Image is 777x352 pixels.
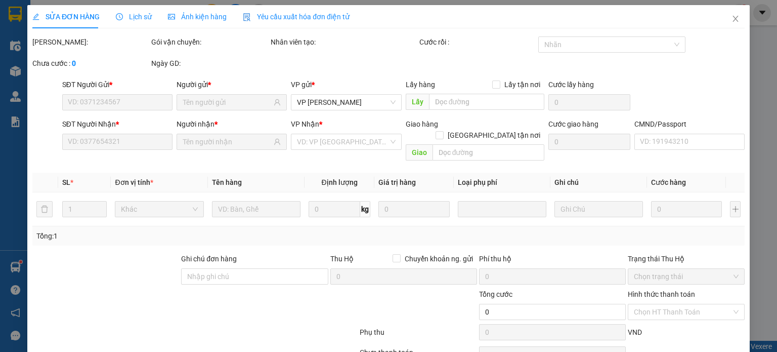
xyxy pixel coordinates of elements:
span: Giao [405,144,432,161]
span: Cước hàng [651,178,686,186]
span: Yêu cầu xuất hóa đơn điện tử [243,13,350,21]
span: user [274,138,281,145]
label: Ghi chú đơn hàng [181,255,237,263]
div: SĐT Người Gửi [62,79,172,90]
input: 0 [651,201,722,217]
input: Cước lấy hàng [548,94,630,110]
th: Ghi chú [550,173,647,192]
div: Phụ thu [359,327,478,344]
button: Close [721,5,750,33]
div: CMND/Passport [634,119,745,130]
span: VP Nhận [291,120,319,128]
div: [PERSON_NAME]: [32,36,149,48]
b: 0 [72,59,76,67]
input: Dọc đường [428,94,544,110]
span: Định lượng [321,178,357,186]
div: Chưa cước : [32,58,149,69]
span: user [274,99,281,106]
span: Chuyển khoản ng. gửi [401,253,477,264]
input: Tên người nhận [183,136,272,147]
span: Lấy tận nơi [500,79,544,90]
button: delete [36,201,53,217]
input: Tên người gửi [183,97,272,108]
div: Phí thu hộ [479,253,626,268]
img: icon [243,13,251,21]
input: Dọc đường [432,144,544,161]
input: Cước giao hàng [548,134,630,150]
span: Ảnh kiện hàng [168,13,227,21]
span: close [731,15,740,23]
span: clock-circle [116,13,123,20]
div: Người gửi [177,79,287,90]
span: Tổng cước [479,290,512,298]
span: SỬA ĐƠN HÀNG [32,13,100,21]
input: VD: Bàn, Ghế [211,201,300,217]
th: Loại phụ phí [454,173,550,192]
span: [GEOGRAPHIC_DATA] tận nơi [444,130,544,141]
button: plus [730,201,741,217]
div: Ngày GD: [151,58,268,69]
span: VND [628,328,642,336]
div: Tổng: 1 [36,230,300,242]
div: Gói vận chuyển: [151,36,268,48]
span: Khác [121,202,197,217]
label: Cước giao hàng [548,120,598,128]
span: Chọn trạng thái [634,269,739,284]
span: Giá trị hàng [378,178,416,186]
span: edit [32,13,39,20]
span: SL [62,178,70,186]
div: Nhân viên tạo: [271,36,417,48]
input: Ghi Chú [554,201,643,217]
span: Đơn vị tính [115,178,153,186]
span: Lấy [405,94,428,110]
span: Giao hàng [405,120,438,128]
span: Thu Hộ [330,255,353,263]
span: picture [168,13,175,20]
label: Hình thức thanh toán [628,290,695,298]
div: Trạng thái Thu Hộ [628,253,745,264]
span: kg [360,201,370,217]
div: Người nhận [177,119,287,130]
span: Tên hàng [211,178,241,186]
div: Cước rồi : [419,36,536,48]
span: Lịch sử [116,13,152,21]
input: 0 [378,201,449,217]
div: VP gửi [291,79,401,90]
input: Ghi chú đơn hàng [181,268,328,285]
span: VP Hoàng Văn Thụ [297,95,395,110]
span: Lấy hàng [405,81,435,89]
label: Cước lấy hàng [548,81,594,89]
div: SĐT Người Nhận [62,119,172,130]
